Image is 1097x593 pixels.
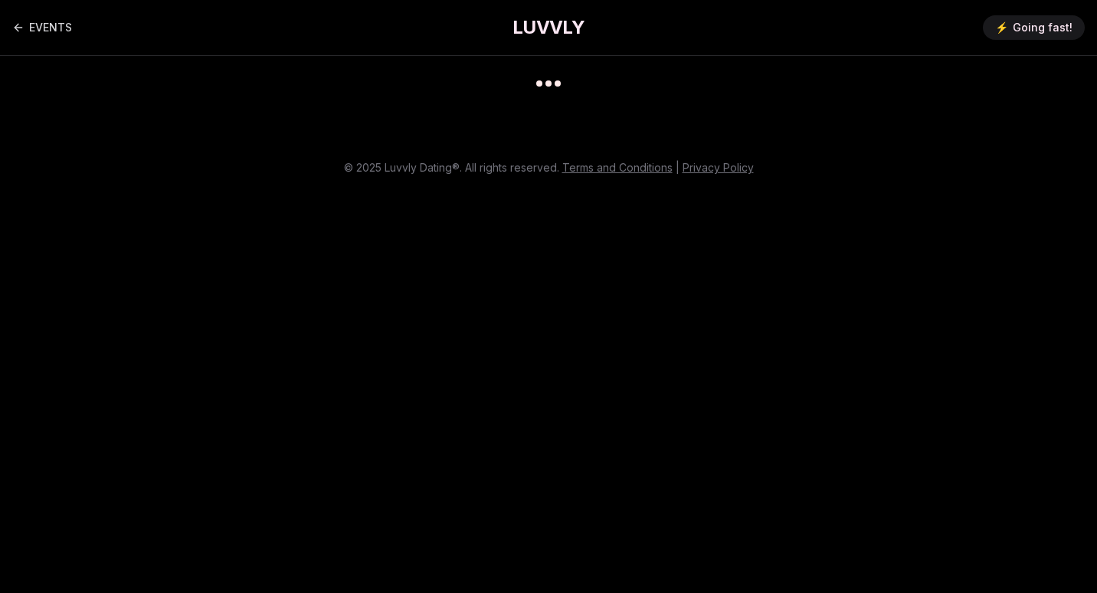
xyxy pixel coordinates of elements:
[1013,20,1072,35] span: Going fast!
[676,161,679,174] span: |
[562,161,673,174] a: Terms and Conditions
[12,20,72,35] a: Back to events
[683,161,754,174] a: Privacy Policy
[512,15,585,40] a: LUVVLY
[995,20,1008,35] span: ⚡️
